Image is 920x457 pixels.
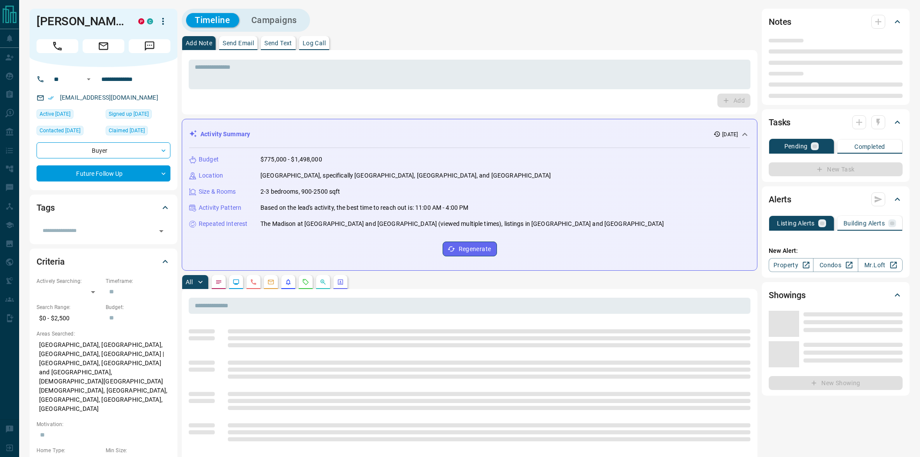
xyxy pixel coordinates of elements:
[260,155,322,164] p: $775,000 - $1,498,000
[302,279,309,286] svg: Requests
[722,131,738,138] p: [DATE]
[106,109,170,121] div: Wed Nov 11 2020
[199,171,223,180] p: Location
[843,220,885,226] p: Building Alerts
[37,126,101,138] div: Wed Aug 13 2025
[443,242,497,256] button: Regenerate
[769,115,790,129] h2: Tasks
[200,130,250,139] p: Activity Summary
[48,95,54,101] svg: Email Verified
[37,277,101,285] p: Actively Searching:
[199,219,247,228] p: Repeated Interest
[260,219,664,228] p: The Madison at [GEOGRAPHIC_DATA] and [GEOGRAPHIC_DATA] (viewed multiple times), listings in [GEOG...
[769,112,903,133] div: Tasks
[769,189,903,210] div: Alerts
[37,420,170,428] p: Motivation:
[129,39,170,53] span: Message
[37,109,101,121] div: Tue Aug 12 2025
[189,126,750,142] div: Activity Summary[DATE]
[106,303,170,311] p: Budget:
[813,258,858,272] a: Condos
[37,330,170,338] p: Areas Searched:
[223,40,254,46] p: Send Email
[60,94,158,101] a: [EMAIL_ADDRESS][DOMAIN_NAME]
[303,40,326,46] p: Log Call
[37,39,78,53] span: Call
[37,255,65,269] h2: Criteria
[106,126,170,138] div: Thu Nov 12 2020
[37,311,101,326] p: $0 - $2,500
[109,110,149,118] span: Signed up [DATE]
[106,447,170,454] p: Min Size:
[243,13,306,27] button: Campaigns
[40,126,80,135] span: Contacted [DATE]
[199,203,241,212] p: Activity Pattern
[138,18,144,24] div: property.ca
[37,251,170,272] div: Criteria
[769,15,791,29] h2: Notes
[37,14,125,28] h1: [PERSON_NAME]
[854,144,885,150] p: Completed
[186,279,193,285] p: All
[83,39,124,53] span: Email
[186,13,239,27] button: Timeline
[37,303,101,311] p: Search Range:
[37,338,170,416] p: [GEOGRAPHIC_DATA], [GEOGRAPHIC_DATA], [GEOGRAPHIC_DATA], [GEOGRAPHIC_DATA] | [GEOGRAPHIC_DATA], [...
[858,258,903,272] a: Mr.Loft
[186,40,212,46] p: Add Note
[769,288,806,302] h2: Showings
[109,126,145,135] span: Claimed [DATE]
[260,171,551,180] p: [GEOGRAPHIC_DATA], specifically [GEOGRAPHIC_DATA], [GEOGRAPHIC_DATA], and [GEOGRAPHIC_DATA]
[769,246,903,255] p: New Alert:
[215,279,222,286] svg: Notes
[267,279,274,286] svg: Emails
[106,277,170,285] p: Timeframe:
[337,279,344,286] svg: Agent Actions
[784,143,808,149] p: Pending
[260,203,468,212] p: Based on the lead's activity, the best time to reach out is: 11:00 AM - 4:00 PM
[83,74,94,84] button: Open
[769,11,903,32] div: Notes
[777,220,815,226] p: Listing Alerts
[37,201,54,215] h2: Tags
[769,285,903,306] div: Showings
[155,225,167,237] button: Open
[37,142,170,158] div: Buyer
[260,187,340,196] p: 2-3 bedrooms, 900-2500 sqft
[37,197,170,218] div: Tags
[769,192,791,206] h2: Alerts
[233,279,240,286] svg: Lead Browsing Activity
[264,40,292,46] p: Send Text
[769,258,813,272] a: Property
[199,155,219,164] p: Budget
[37,447,101,454] p: Home Type:
[285,279,292,286] svg: Listing Alerts
[199,187,236,196] p: Size & Rooms
[147,18,153,24] div: condos.ca
[250,279,257,286] svg: Calls
[37,165,170,181] div: Future Follow Up
[40,110,70,118] span: Active [DATE]
[320,279,327,286] svg: Opportunities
